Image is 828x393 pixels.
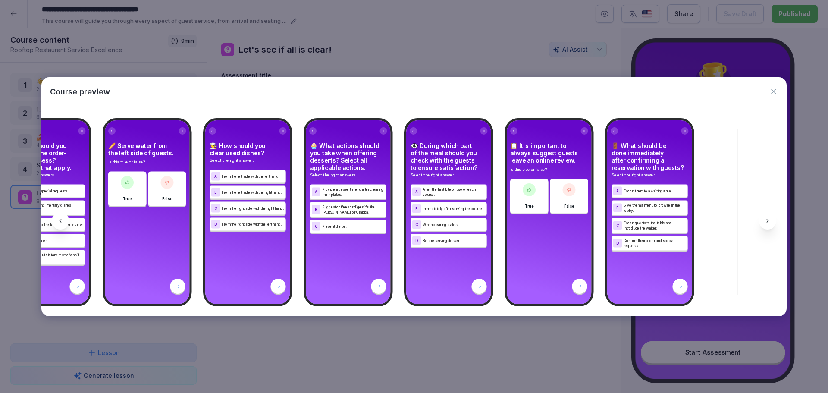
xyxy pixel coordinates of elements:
p: When clearing plates. [423,222,485,227]
p: Suggest complimentary dishes (upsell). [21,202,83,213]
p: Is this true or false? [108,159,186,165]
p: Serve the water. [21,238,83,243]
h4: 🥖 Serve water from the left side of guests. [108,142,186,157]
p: Select the right answer. [411,172,487,178]
p: Escort them to a waiting area. [624,188,686,193]
p: D [415,239,418,242]
h4: 🚪 What should be done immediately after confirming a reservation with guests? [612,142,688,171]
h4: 👁‍🗨 During which part of the meal should you check with the guests to ensure satisfaction? [411,142,487,171]
p: A [214,174,217,178]
p: C [616,223,619,227]
p: Send order to the kitchen after review. [21,222,83,227]
p: Confirm their order and special requests. [624,238,686,248]
p: Suggest coffees or digestifs like [PERSON_NAME] or Grappa. [322,204,385,214]
p: A [415,190,418,194]
h4: 📋 It's important to always suggest guests leave an online review. [510,142,588,164]
p: B [616,206,619,210]
p: From the left side with the left hand. [222,173,284,179]
p: Course preview [50,86,110,97]
p: Select the right answers. [9,172,85,178]
h4: 🍽️ What should you do during the order-taking process? Choose all that apply. [9,142,85,171]
p: Write down special requests. [21,188,83,193]
p: Provide a dessert menu after clearing main plates. [322,186,385,197]
p: False [162,195,172,201]
p: Before serving dessert. [423,238,485,243]
p: D [214,222,217,226]
p: B [315,208,317,211]
p: C [214,206,217,210]
p: C [415,223,418,226]
p: D [616,241,619,245]
p: B [415,207,418,211]
p: Select the right answer. [210,157,286,163]
p: Select the right answers. [310,172,386,178]
p: True [123,195,132,201]
p: A [616,189,619,193]
p: From the right side with the right hand. [222,205,284,211]
p: C [315,224,317,228]
p: Is this true or false? [510,167,588,173]
p: Present the bill. [322,223,385,229]
p: From the left side with the right hand. [222,189,284,195]
p: From the right side with the left hand. [222,221,284,226]
h4: 🧁 What actions should you take when offering desserts? Select all applicable actions. [310,142,386,171]
p: B [214,190,217,194]
p: Select the right answer. [612,172,688,178]
p: After the first bite or two of each course. [423,186,485,197]
p: False [564,203,574,209]
p: Only ask about dietary restrictions if prompted. [21,252,83,262]
p: A [315,190,317,194]
h4: 👨‍🍳 How should you clear used dishes? [210,142,286,157]
p: Immediately after serving the course. [423,206,485,211]
p: True [525,203,533,209]
p: Give them a menu to browse in the lobby. [624,202,686,213]
p: Escort guests to the table and introduce the waiter. [624,220,686,230]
